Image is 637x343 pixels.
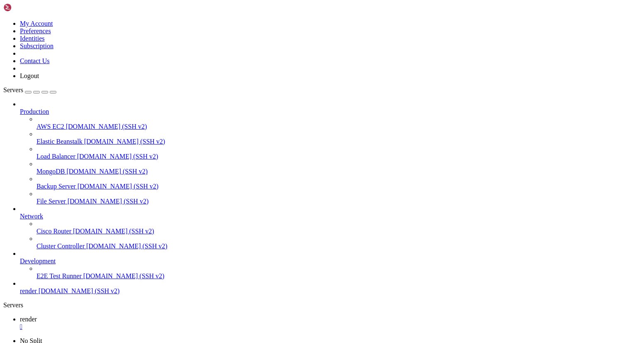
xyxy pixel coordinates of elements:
a: Logout [20,72,39,79]
a: Development [20,257,634,265]
a: Cisco Router [DOMAIN_NAME] (SSH v2) [36,228,634,235]
li: File Server [DOMAIN_NAME] (SSH v2) [36,190,634,205]
a: My Account [20,20,53,27]
a: Cluster Controller [DOMAIN_NAME] (SSH v2) [36,243,634,250]
span: [DOMAIN_NAME] (SSH v2) [84,138,165,145]
span: MongoDB [36,168,65,175]
div: (0, 1) [3,10,7,17]
a: render [DOMAIN_NAME] (SSH v2) [20,287,634,295]
span: [DOMAIN_NAME] (SSH v2) [73,228,154,235]
li: Backup Server [DOMAIN_NAME] (SSH v2) [36,175,634,190]
a: Network [20,213,634,220]
li: Elastic Beanstalk [DOMAIN_NAME] (SSH v2) [36,130,634,145]
span: [DOMAIN_NAME] (SSH v2) [66,123,147,130]
a: Elastic Beanstalk [DOMAIN_NAME] (SSH v2) [36,138,634,145]
a: MongoDB [DOMAIN_NAME] (SSH v2) [36,168,634,175]
span: Elastic Beanstalk [36,138,83,145]
span: AWS EC2 [36,123,64,130]
span: [DOMAIN_NAME] (SSH v2) [78,183,159,190]
span: [DOMAIN_NAME] (SSH v2) [66,168,148,175]
li: Network [20,205,634,250]
span: E2E Test Runner [36,272,82,279]
x-row: Connecting [DOMAIN_NAME]... [3,3,528,10]
span: render [20,287,37,294]
li: AWS EC2 [DOMAIN_NAME] (SSH v2) [36,115,634,130]
a: Preferences [20,27,51,34]
li: Production [20,100,634,205]
span: [DOMAIN_NAME] (SSH v2) [39,287,120,294]
span: Production [20,108,49,115]
li: render [DOMAIN_NAME] (SSH v2) [20,280,634,295]
li: Load Balancer [DOMAIN_NAME] (SSH v2) [36,145,634,160]
span: [DOMAIN_NAME] (SSH v2) [86,243,168,250]
span: File Server [36,198,66,205]
img: Shellngn [3,3,51,12]
span: Load Balancer [36,153,75,160]
span: Servers [3,86,23,93]
a: E2E Test Runner [DOMAIN_NAME] (SSH v2) [36,272,634,280]
li: Cisco Router [DOMAIN_NAME] (SSH v2) [36,220,634,235]
a:  [20,323,634,331]
a: Production [20,108,634,115]
li: Cluster Controller [DOMAIN_NAME] (SSH v2) [36,235,634,250]
span: Cisco Router [36,228,71,235]
a: Backup Server [DOMAIN_NAME] (SSH v2) [36,183,634,190]
span: [DOMAIN_NAME] (SSH v2) [77,153,158,160]
span: Development [20,257,56,265]
a: Servers [3,86,56,93]
a: Identities [20,35,45,42]
span: Backup Server [36,183,76,190]
a: AWS EC2 [DOMAIN_NAME] (SSH v2) [36,123,634,130]
li: MongoDB [DOMAIN_NAME] (SSH v2) [36,160,634,175]
span: Cluster Controller [36,243,85,250]
span: render [20,316,37,323]
span: [DOMAIN_NAME] (SSH v2) [83,272,165,279]
li: E2E Test Runner [DOMAIN_NAME] (SSH v2) [36,265,634,280]
span: Network [20,213,43,220]
a: File Server [DOMAIN_NAME] (SSH v2) [36,198,634,205]
a: Contact Us [20,57,50,64]
a: Load Balancer [DOMAIN_NAME] (SSH v2) [36,153,634,160]
a: Subscription [20,42,53,49]
a: render [20,316,634,331]
div: Servers [3,301,634,309]
li: Development [20,250,634,280]
span: [DOMAIN_NAME] (SSH v2) [68,198,149,205]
